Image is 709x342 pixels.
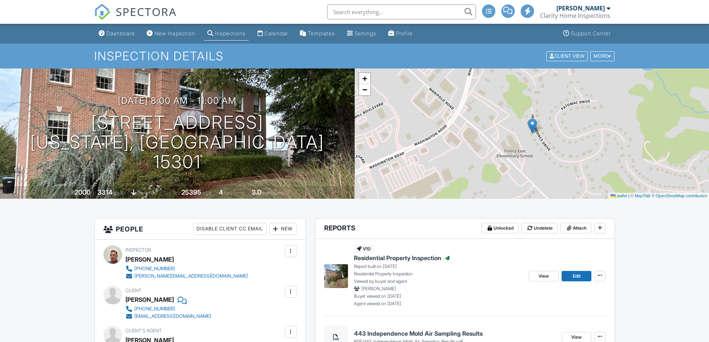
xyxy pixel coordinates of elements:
div: Inspections [215,30,246,36]
a: Support Center [560,27,614,41]
h3: [DATE] 8:00 am - 11:00 am [118,96,236,106]
div: Client View [546,51,588,61]
div: 4 [219,188,223,196]
div: 3314 [98,188,112,196]
div: New Inspection [154,30,195,36]
a: Dashboard [96,27,138,41]
span: − [362,85,367,94]
span: basement [137,190,157,196]
div: New [269,223,297,235]
div: [PERSON_NAME][EMAIL_ADDRESS][DOMAIN_NAME] [134,273,248,279]
div: Calendar [265,30,288,36]
span: sq.ft. [202,190,212,196]
a: New Inspection [144,27,198,41]
div: [PERSON_NAME] [556,4,605,12]
a: SPECTORA [94,10,177,26]
a: [PHONE_NUMBER] [125,305,211,313]
div: Clarity Home Inspections [540,12,610,19]
div: Support Center [571,30,611,36]
a: Client View [546,53,590,58]
h1: [STREET_ADDRESS] [US_STATE], [GEOGRAPHIC_DATA] 15301 [12,113,343,172]
div: Profile [396,30,413,36]
a: Templates [297,27,338,41]
input: Search everything... [327,4,476,19]
span: Built [65,190,73,196]
a: [EMAIL_ADDRESS][DOMAIN_NAME] [125,313,211,320]
div: More [590,51,614,61]
div: Settings [355,30,376,36]
a: Zoom in [359,73,370,84]
span: Inspector [125,247,151,253]
h1: Inspection Details [94,49,615,63]
a: © OpenStreetMap contributors [652,194,707,198]
span: | [628,194,629,198]
span: sq. ft. [114,190,124,196]
div: Templates [308,30,335,36]
a: Leaflet [610,194,627,198]
span: bathrooms [262,190,284,196]
div: [EMAIL_ADDRESS][DOMAIN_NAME] [134,313,211,319]
a: [PERSON_NAME][EMAIL_ADDRESS][DOMAIN_NAME] [125,272,248,280]
a: Settings [344,27,379,41]
a: Zoom out [359,84,370,95]
a: [PHONE_NUMBER] [125,265,248,272]
div: 2000 [74,188,90,196]
span: Client [125,288,141,293]
div: Dashboard [106,30,135,36]
a: © MapTiler [630,194,651,198]
img: Marker [528,118,537,134]
img: The Best Home Inspection Software - Spectora [94,4,111,20]
span: Lot Size [165,190,180,196]
a: Calendar [255,27,291,41]
div: [PERSON_NAME] [125,254,174,265]
div: [PHONE_NUMBER] [134,266,175,272]
div: [PHONE_NUMBER] [134,306,175,312]
h3: People [95,218,306,240]
span: + [362,74,367,83]
a: Inspections [204,27,249,41]
div: 25395 [181,188,201,196]
span: SPECTORA [116,4,177,19]
span: bedrooms [224,190,245,196]
a: Profile [385,27,416,41]
div: Disable Client CC Email [193,223,266,235]
div: [PERSON_NAME] [125,294,174,305]
div: 3.0 [252,188,261,196]
span: Client's Agent [125,328,162,333]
